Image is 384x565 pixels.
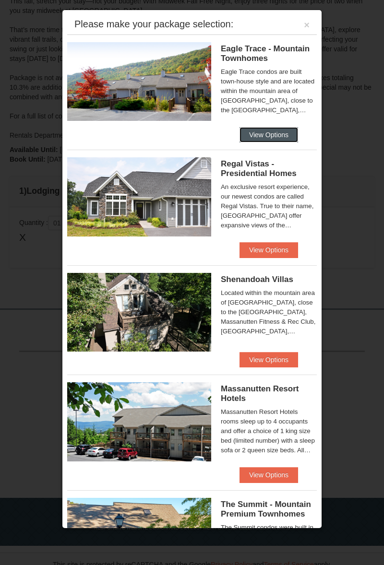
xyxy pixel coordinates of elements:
[67,42,211,121] img: 19218983-1-9b289e55.jpg
[221,182,317,230] div: An exclusive resort experience, our newest condos are called Regal Vistas. True to their name, [G...
[221,275,293,284] span: Shenandoah Villas
[240,352,298,367] button: View Options
[67,157,211,236] img: 19218991-1-902409a9.jpg
[221,500,311,518] span: The Summit - Mountain Premium Townhomes
[221,159,297,178] span: Regal Vistas - Presidential Homes
[221,67,317,115] div: Eagle Trace condos are built town-house style and are located within the mountain area of [GEOGRA...
[240,467,298,483] button: View Options
[240,242,298,258] button: View Options
[221,44,310,63] span: Eagle Trace - Mountain Townhomes
[221,407,317,455] div: Massanutten Resort Hotels rooms sleep up to 4 occupants and offer a choice of 1 king size bed (li...
[74,19,233,29] div: Please make your package selection:
[240,127,298,142] button: View Options
[304,20,310,30] button: ×
[221,288,317,336] div: Located within the mountain area of [GEOGRAPHIC_DATA], close to the [GEOGRAPHIC_DATA], Massanutte...
[67,382,211,461] img: 19219026-1-e3b4ac8e.jpg
[221,384,299,403] span: Massanutten Resort Hotels
[67,273,211,352] img: 19219019-2-e70bf45f.jpg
